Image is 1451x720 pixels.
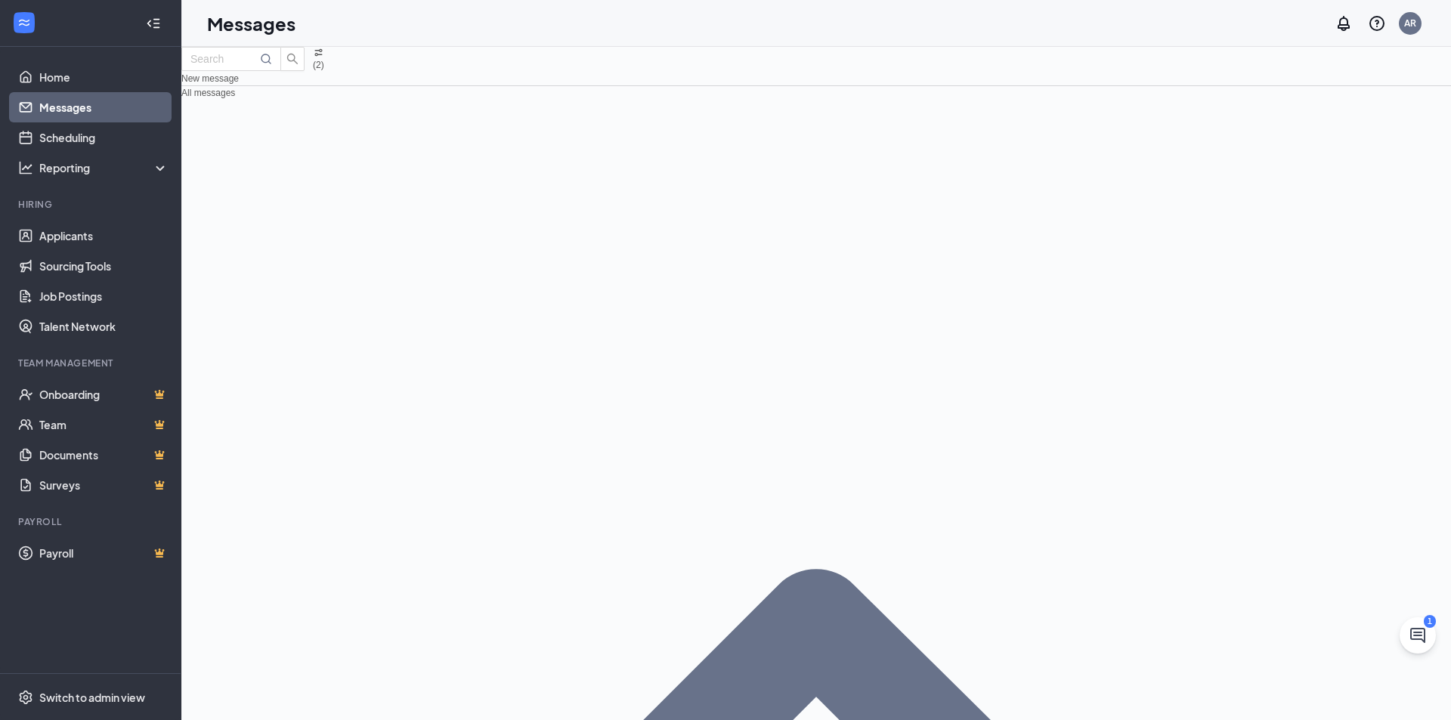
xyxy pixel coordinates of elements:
[190,51,257,67] input: Search
[1335,14,1353,32] svg: Notifications
[1404,17,1416,29] div: AR
[39,440,169,470] a: DocumentsCrown
[181,72,239,85] button: New message
[39,92,169,122] a: Messages
[39,379,169,409] a: OnboardingCrown
[39,251,169,281] a: Sourcing Tools
[39,409,169,440] a: TeamCrown
[18,357,166,369] div: Team Management
[39,311,169,341] a: Talent Network
[146,16,161,31] svg: Collapse
[39,160,169,175] div: Reporting
[39,122,169,153] a: Scheduling
[18,515,166,528] div: Payroll
[1400,617,1436,654] button: ChatActive
[207,11,295,36] h1: Messages
[1424,615,1436,628] div: 1
[39,62,169,92] a: Home
[39,221,169,251] a: Applicants
[313,47,324,58] svg: Filter
[39,281,169,311] a: Job Postings
[280,47,305,71] button: search
[39,470,169,500] a: SurveysCrown
[181,88,235,98] span: All messages
[18,160,33,175] svg: Analysis
[313,47,324,72] button: Filter (2)
[18,690,33,705] svg: Settings
[260,53,272,65] svg: MagnifyingGlass
[18,198,166,211] div: Hiring
[17,15,32,30] svg: WorkstreamLogo
[39,690,145,705] div: Switch to admin view
[1368,14,1386,32] svg: QuestionInfo
[281,53,304,65] span: search
[1409,626,1427,644] svg: ChatActive
[39,538,169,568] a: PayrollCrown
